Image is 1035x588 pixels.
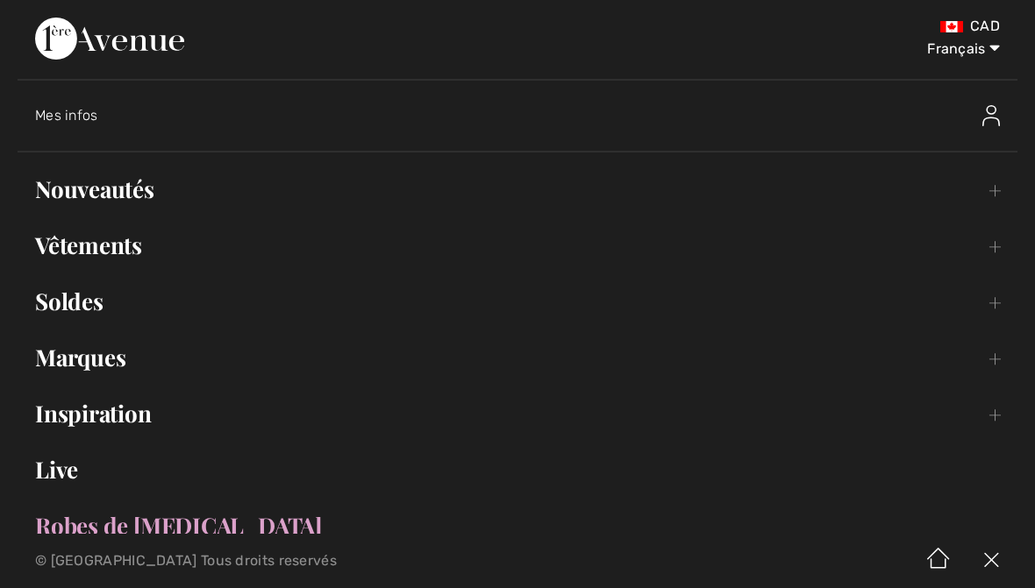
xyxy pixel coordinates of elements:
a: Inspiration [18,394,1017,433]
span: Mes infos [35,107,98,124]
a: Vêtements [18,226,1017,265]
a: Robes de [MEDICAL_DATA] [18,507,1017,545]
a: Soldes [18,282,1017,321]
a: Live [18,450,1017,489]
a: Nouveautés [18,170,1017,209]
img: 1ère Avenue [35,18,184,60]
img: X [965,534,1017,588]
img: Mes infos [982,105,1000,126]
div: CAD [609,18,1000,35]
a: Mes infosMes infos [35,88,1017,144]
img: Accueil [912,534,965,588]
a: Marques [18,338,1017,377]
p: © [GEOGRAPHIC_DATA] Tous droits reservés [35,555,608,567]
